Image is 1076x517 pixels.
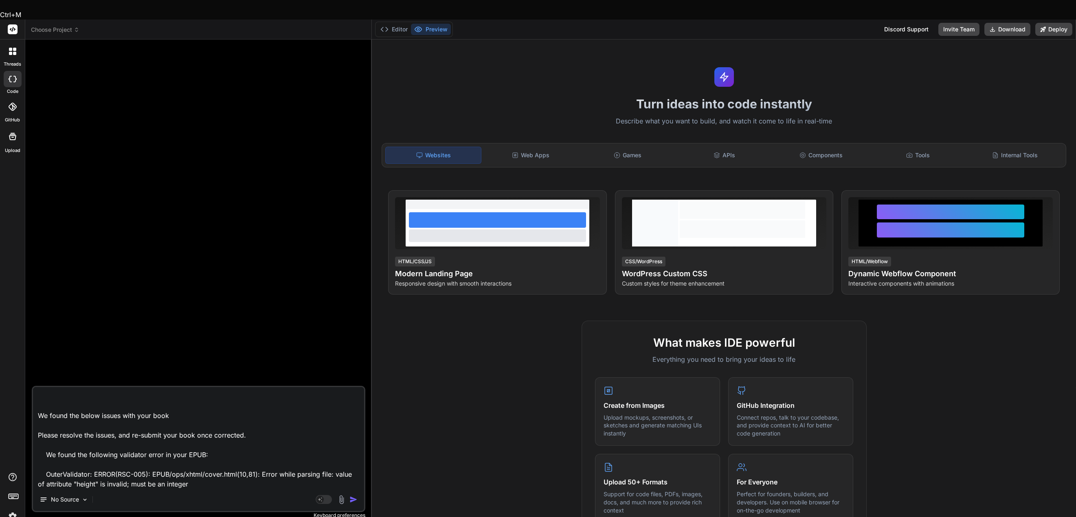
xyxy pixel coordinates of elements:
button: Editor [377,24,411,35]
label: GitHub [5,117,20,123]
div: HTML/Webflow [848,257,891,266]
label: threads [4,61,21,68]
label: code [7,88,18,95]
p: Connect repos, talk to your codebase, and provide context to AI for better code generation [737,414,845,438]
span: Choose Project [31,26,79,34]
div: Games [580,147,675,164]
h1: Turn ideas into code instantly [377,97,1071,111]
p: Custom styles for theme enhancement [622,279,826,288]
img: attachment [337,495,346,504]
textarea: If I give you my epub file can you fix this error? We found the below issues with your book Pleas... [33,387,364,488]
div: Web Apps [483,147,578,164]
div: CSS/WordPress [622,257,665,266]
h4: Create from Images [604,400,711,410]
div: Discord Support [879,23,933,36]
button: Invite Team [938,23,979,36]
p: Support for code files, PDFs, images, docs, and much more to provide rich context [604,490,711,514]
div: Internal Tools [967,147,1063,164]
h4: For Everyone [737,477,845,487]
div: HTML/CSS/JS [395,257,435,266]
div: APIs [677,147,772,164]
h2: What makes IDE powerful [595,334,853,351]
p: No Source [51,495,79,504]
p: Responsive design with smooth interactions [395,279,599,288]
button: Download [984,23,1030,36]
h4: Upload 50+ Formats [604,477,711,487]
img: icon [349,495,358,504]
div: Websites [385,147,481,164]
h4: Dynamic Webflow Component [848,268,1053,279]
h4: WordPress Custom CSS [622,268,826,279]
p: Upload mockups, screenshots, or sketches and generate matching UIs instantly [604,414,711,438]
h4: GitHub Integration [737,400,845,410]
label: Upload [5,147,20,154]
h4: Modern Landing Page [395,268,599,279]
button: Deploy [1035,23,1072,36]
img: Pick Models [81,496,88,503]
p: Describe what you want to build, and watch it come to life in real-time [377,116,1071,127]
button: Preview [411,24,451,35]
p: Perfect for founders, builders, and developers. Use on mobile browser for on-the-go development [737,490,845,514]
div: Components [774,147,869,164]
div: Tools [870,147,966,164]
p: Everything you need to bring your ideas to life [595,354,853,364]
p: Interactive components with animations [848,279,1053,288]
